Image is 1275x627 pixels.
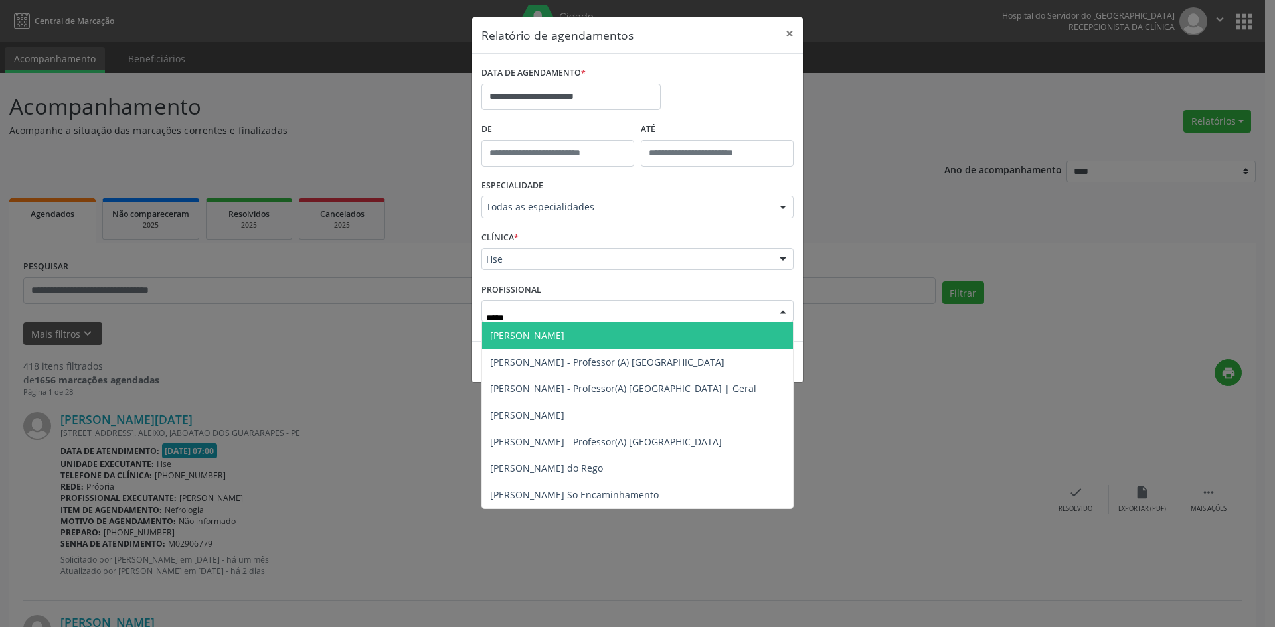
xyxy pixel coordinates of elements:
span: [PERSON_NAME] do Rego [490,462,603,474]
label: ATÉ [641,119,794,140]
span: [PERSON_NAME] - Professor(A) [GEOGRAPHIC_DATA] | Geral [490,382,756,395]
button: Close [776,17,803,50]
span: [PERSON_NAME] [490,409,564,421]
label: PROFISSIONAL [481,279,541,300]
label: ESPECIALIDADE [481,176,543,196]
label: DATA DE AGENDAMENTO [481,63,586,84]
span: [PERSON_NAME] [490,329,564,342]
h5: Relatório de agendamentos [481,27,634,44]
label: De [481,119,634,140]
span: Hse [486,253,766,266]
span: [PERSON_NAME] - Professor(A) [GEOGRAPHIC_DATA] [490,435,722,448]
label: CLÍNICA [481,228,519,248]
span: [PERSON_NAME] So Encaminhamento [490,488,659,501]
span: Todas as especialidades [486,200,766,214]
span: [PERSON_NAME] - Professor (A) [GEOGRAPHIC_DATA] [490,356,724,368]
